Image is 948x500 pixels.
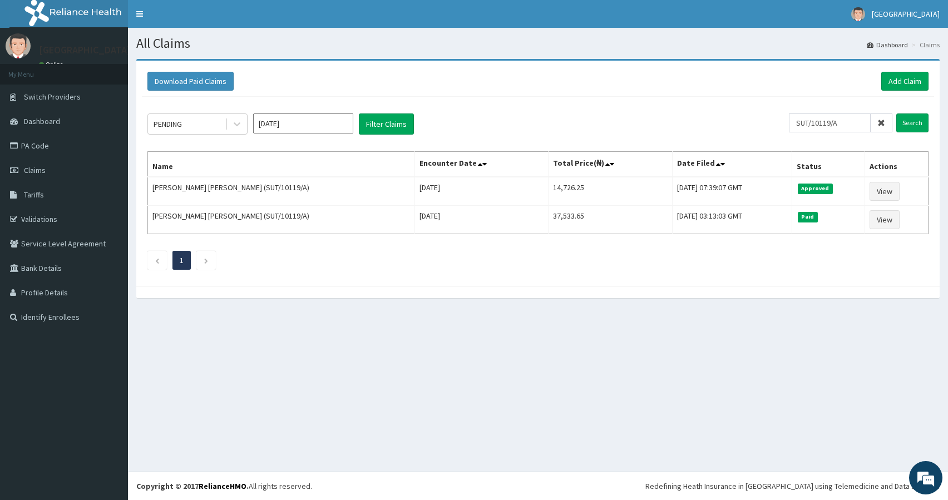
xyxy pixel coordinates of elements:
a: Add Claim [881,72,929,91]
span: Approved [798,184,833,194]
input: Search by HMO ID [789,113,871,132]
a: RelianceHMO [199,481,246,491]
td: 14,726.25 [549,177,673,206]
footer: All rights reserved. [128,472,948,500]
a: Online [39,61,66,68]
span: Paid [798,212,818,222]
td: [PERSON_NAME] [PERSON_NAME] (SUT/10119/A) [148,177,415,206]
strong: Copyright © 2017 . [136,481,249,491]
a: Dashboard [867,40,908,49]
a: Page 1 is your current page [180,255,184,265]
th: Encounter Date [414,152,549,177]
span: [GEOGRAPHIC_DATA] [872,9,940,19]
li: Claims [909,40,940,49]
a: View [870,210,900,229]
td: [DATE] [414,206,549,234]
a: View [870,182,900,201]
button: Filter Claims [359,113,414,135]
span: Switch Providers [24,92,81,102]
div: Redefining Heath Insurance in [GEOGRAPHIC_DATA] using Telemedicine and Data Science! [645,481,940,492]
p: [GEOGRAPHIC_DATA] [39,45,131,55]
button: Download Paid Claims [147,72,234,91]
td: [PERSON_NAME] [PERSON_NAME] (SUT/10119/A) [148,206,415,234]
th: Total Price(₦) [549,152,673,177]
a: Previous page [155,255,160,265]
td: [DATE] 07:39:07 GMT [673,177,792,206]
input: Select Month and Year [253,113,353,133]
a: Next page [204,255,209,265]
td: [DATE] 03:13:03 GMT [673,206,792,234]
th: Actions [865,152,929,177]
h1: All Claims [136,36,940,51]
th: Status [792,152,865,177]
td: 37,533.65 [549,206,673,234]
span: Claims [24,165,46,175]
div: PENDING [154,118,182,130]
img: User Image [851,7,865,21]
input: Search [896,113,929,132]
span: Dashboard [24,116,60,126]
th: Name [148,152,415,177]
img: User Image [6,33,31,58]
td: [DATE] [414,177,549,206]
span: Tariffs [24,190,44,200]
th: Date Filed [673,152,792,177]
